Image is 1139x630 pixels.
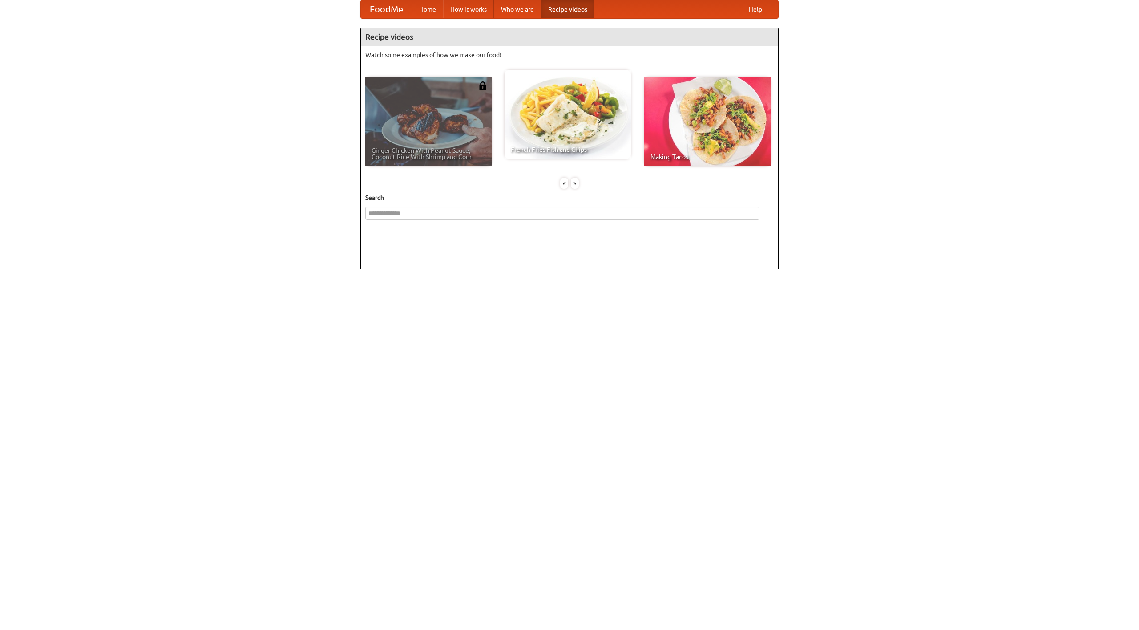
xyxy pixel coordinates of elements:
p: Watch some examples of how we make our food! [365,50,774,59]
img: 483408.png [478,81,487,90]
a: How it works [443,0,494,18]
div: « [560,178,568,189]
a: FoodMe [361,0,412,18]
a: Who we are [494,0,541,18]
h5: Search [365,193,774,202]
a: Making Tacos [644,77,771,166]
div: » [571,178,579,189]
a: Help [742,0,769,18]
h4: Recipe videos [361,28,778,46]
a: Home [412,0,443,18]
span: Making Tacos [650,154,764,160]
a: Recipe videos [541,0,594,18]
a: French Fries Fish and Chips [505,70,631,159]
span: French Fries Fish and Chips [511,146,625,153]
